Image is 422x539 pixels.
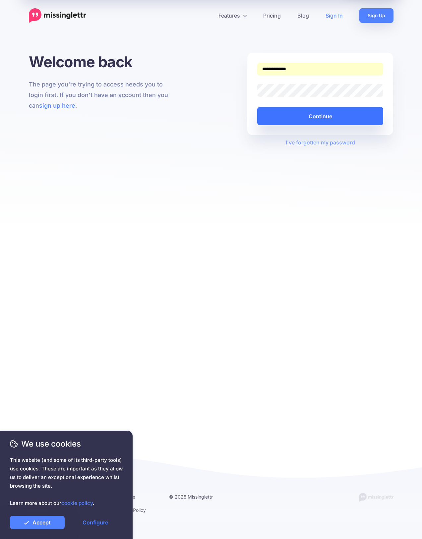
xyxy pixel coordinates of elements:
[257,107,384,125] button: Continue
[29,53,175,71] h1: Welcome back
[39,102,75,109] a: sign up here
[359,8,393,23] a: Sign Up
[10,456,123,508] span: This website (and some of its third-party tools) use cookies. These are important as they allow u...
[289,8,317,23] a: Blog
[286,139,355,146] a: I've forgotten my password
[169,493,229,501] li: © 2025 Missinglettr
[61,500,93,506] a: cookie policy
[29,79,175,111] p: The page you're trying to access needs you to login first. If you don't have an account then you ...
[10,516,65,529] a: Accept
[255,8,289,23] a: Pricing
[10,438,123,450] span: We use cookies
[210,8,255,23] a: Features
[317,8,351,23] a: Sign In
[68,516,123,529] a: Configure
